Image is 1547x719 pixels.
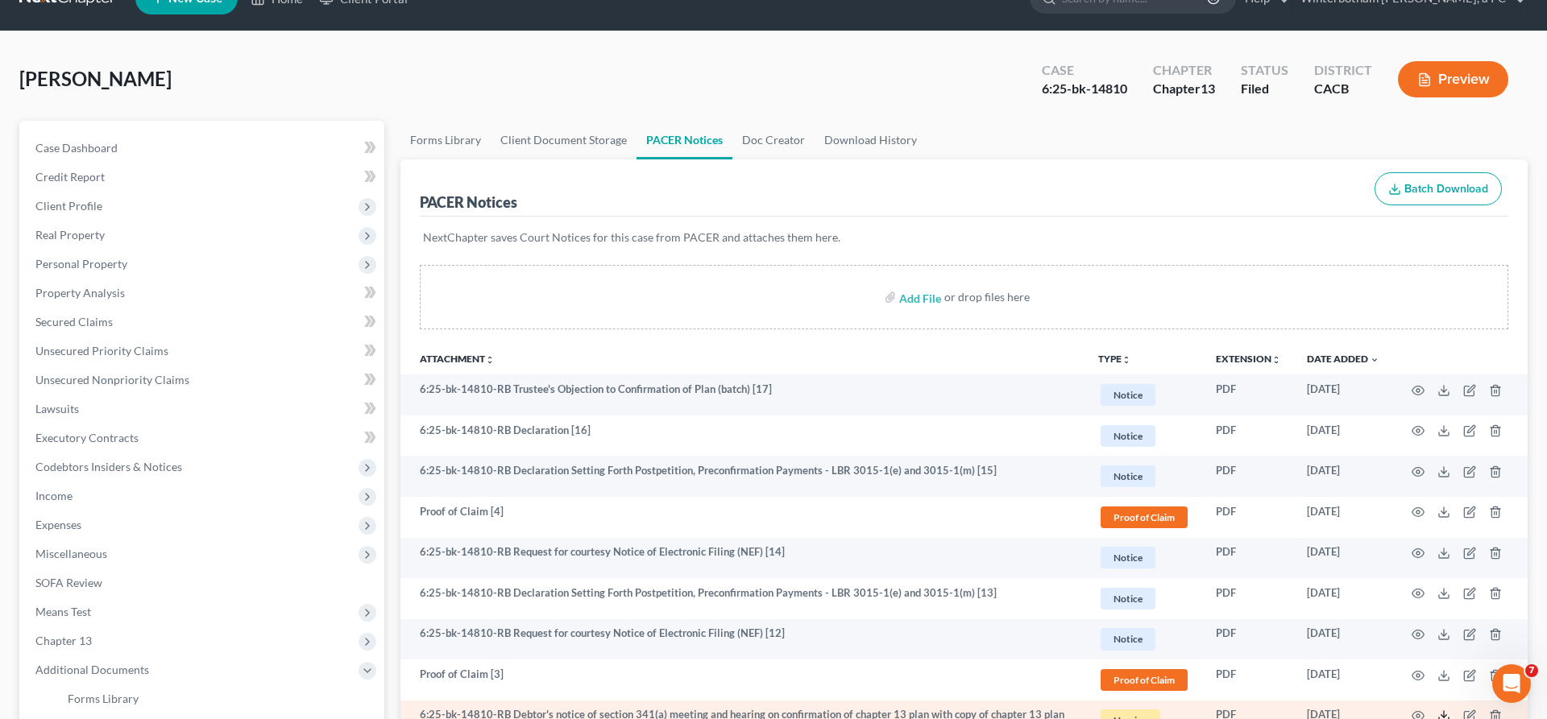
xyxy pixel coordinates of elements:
a: Secured Claims [23,308,384,337]
div: Status [1241,61,1288,80]
span: Notice [1101,384,1155,406]
span: Executory Contracts [35,431,139,444]
a: Forms Library [55,684,384,713]
span: Notice [1101,425,1155,447]
div: PACER Notices [420,192,517,212]
span: Notice [1101,547,1155,568]
span: Notice [1101,465,1155,487]
a: Forms Library [400,121,491,159]
td: Proof of Claim [4] [400,497,1085,538]
a: Client Document Storage [491,121,637,159]
i: unfold_more [485,355,495,365]
a: Unsecured Priority Claims [23,337,384,366]
span: Means Test [35,605,91,618]
td: 6:25-bk-14810-RB Declaration Setting Forth Postpetition, Preconfirmation Payments - LBR 3015-1(e)... [400,456,1085,497]
span: Forms Library [68,692,139,705]
td: [DATE] [1294,374,1392,415]
a: Proof of Claim [1098,504,1190,531]
a: Case Dashboard [23,134,384,163]
span: Codebtors Insiders & Notices [35,460,182,473]
span: Secured Claims [35,315,113,329]
a: Unsecured Nonpriority Claims [23,366,384,395]
td: PDF [1203,538,1294,579]
td: 6:25-bk-14810-RB Declaration [16] [400,415,1085,457]
a: Download History [815,121,927,159]
span: 13 [1201,81,1215,96]
span: Income [35,489,73,502]
a: PACER Notices [637,121,732,159]
td: [DATE] [1294,578,1392,619]
span: Expenses [35,518,81,531]
span: SOFA Review [35,576,102,589]
div: Case [1042,61,1127,80]
span: Unsecured Nonpriority Claims [35,373,189,386]
span: Real Property [35,228,105,242]
span: Notice [1101,628,1155,650]
a: Notice [1098,463,1190,490]
span: Client Profile [35,199,102,213]
span: Chapter 13 [35,634,92,647]
span: Notice [1101,588,1155,609]
span: Personal Property [35,257,127,271]
td: PDF [1203,456,1294,497]
span: Case Dashboard [35,141,118,155]
td: Proof of Claim [3] [400,659,1085,700]
td: PDF [1203,415,1294,457]
span: Proof of Claim [1101,506,1188,528]
a: Credit Report [23,163,384,192]
iframe: Intercom live chat [1492,664,1531,703]
td: PDF [1203,497,1294,538]
span: Additional Documents [35,663,149,676]
button: TYPEunfold_more [1098,354,1131,365]
span: Credit Report [35,170,105,184]
span: 7 [1525,664,1538,677]
span: Proof of Claim [1101,669,1188,691]
a: Extensionunfold_more [1216,353,1281,365]
td: PDF [1203,374,1294,415]
span: [PERSON_NAME] [19,67,172,90]
td: [DATE] [1294,415,1392,457]
a: Date Added expand_more [1307,353,1379,365]
i: unfold_more [1271,355,1281,365]
span: Miscellaneous [35,547,107,560]
td: 6:25-bk-14810-RB Request for courtesy Notice of Electronic Filing (NEF) [14] [400,538,1085,579]
td: PDF [1203,619,1294,660]
td: [DATE] [1294,619,1392,660]
td: PDF [1203,578,1294,619]
td: PDF [1203,659,1294,700]
td: [DATE] [1294,497,1392,538]
a: Proof of Claim [1098,667,1190,693]
i: unfold_more [1122,355,1131,365]
span: Unsecured Priority Claims [35,344,168,357]
div: Chapter [1153,80,1215,98]
i: expand_more [1370,355,1379,365]
div: Filed [1241,80,1288,98]
button: Batch Download [1375,172,1502,206]
a: Notice [1098,423,1190,449]
a: Doc Creator [732,121,815,159]
span: Batch Download [1404,182,1488,196]
td: [DATE] [1294,659,1392,700]
button: Preview [1398,61,1508,97]
div: or drop files here [944,289,1030,305]
div: CACB [1314,80,1372,98]
div: District [1314,61,1372,80]
a: Notice [1098,544,1190,571]
td: 6:25-bk-14810-RB Declaration Setting Forth Postpetition, Preconfirmation Payments - LBR 3015-1(e)... [400,578,1085,619]
a: SOFA Review [23,568,384,597]
a: Notice [1098,382,1190,408]
div: Chapter [1153,61,1215,80]
td: 6:25-bk-14810-RB Trustee's Objection to Confirmation of Plan (batch) [17] [400,374,1085,415]
td: [DATE] [1294,456,1392,497]
span: Property Analysis [35,286,125,300]
a: Lawsuits [23,395,384,424]
div: 6:25-bk-14810 [1042,80,1127,98]
a: Attachmentunfold_more [420,353,495,365]
td: 6:25-bk-14810-RB Request for courtesy Notice of Electronic Filing (NEF) [12] [400,619,1085,660]
span: Lawsuits [35,402,79,415]
p: NextChapter saves Court Notices for this case from PACER and attaches them here. [423,229,1505,246]
a: Notice [1098,626,1190,652]
a: Notice [1098,585,1190,612]
a: Executory Contracts [23,424,384,452]
td: [DATE] [1294,538,1392,579]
